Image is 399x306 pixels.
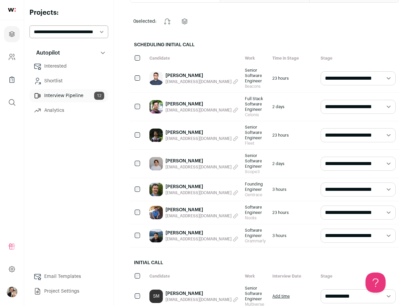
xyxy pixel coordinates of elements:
[94,92,104,100] span: 12
[133,18,156,25] span: selected:
[8,8,16,12] img: wellfound-shorthand-0d5821cbd27db2630d0214b213865d53afaa358527fdda9d0ea32b1df1b89c2c.svg
[245,68,266,84] span: Senior Software Engineer
[29,46,108,60] button: Autopilot
[130,255,399,270] h2: Initial Call
[245,238,266,244] span: Grammarly
[165,72,238,79] a: [PERSON_NAME]
[165,190,238,196] button: [EMAIL_ADDRESS][DOMAIN_NAME]
[146,270,242,282] div: Candidate
[245,205,266,215] span: Software Engineer
[32,49,60,57] p: Autopilot
[245,215,266,221] span: Nooks
[165,107,231,113] span: [EMAIL_ADDRESS][DOMAIN_NAME]
[165,136,238,141] button: [EMAIL_ADDRESS][DOMAIN_NAME]
[245,141,266,146] span: Fleet
[245,84,266,89] span: Beacons
[165,297,231,302] span: [EMAIL_ADDRESS][DOMAIN_NAME]
[165,164,231,170] span: [EMAIL_ADDRESS][DOMAIN_NAME]
[165,230,238,236] a: [PERSON_NAME]
[146,52,242,64] div: Candidate
[165,236,238,242] button: [EMAIL_ADDRESS][DOMAIN_NAME]
[245,112,266,118] span: Celonis
[269,201,317,224] div: 23 hours
[269,52,317,64] div: Time in Stage
[29,60,108,73] a: Interested
[29,285,108,298] a: Project Settings
[165,107,238,113] button: [EMAIL_ADDRESS][DOMAIN_NAME]
[269,93,317,121] div: 2 days
[365,273,386,293] iframe: Toggle Customer Support
[159,13,175,29] button: Change stage
[149,100,163,113] img: a511c2b21a64beba4429f8f17828e0e2ac54aafaee4cf0711d1fb51855924f4e.jpg
[165,297,238,302] button: [EMAIL_ADDRESS][DOMAIN_NAME]
[149,229,163,242] img: 98928d57da31c55527963303f5f1a9ded632be5fb0fc3c0dda8557ed104b12d3.jpg
[165,183,238,190] a: [PERSON_NAME]
[242,270,269,282] div: Work
[133,19,136,24] span: 0
[269,150,317,178] div: 2 days
[165,164,238,170] button: [EMAIL_ADDRESS][DOMAIN_NAME]
[7,287,17,297] img: 18356084-medium_jpg
[149,157,163,170] img: 421a07a0365d2bfb8cdc5b14c7c6566d2a64a0a5c44d92c4566ab642fe201e9a.jpg
[7,287,17,297] button: Open dropdown
[269,178,317,201] div: 3 hours
[317,52,399,64] div: Stage
[149,206,163,219] img: b2b59923e3b4fb0187de00545dc779450bf04a3a9dffbf93049399aada0cee00.jpg
[29,89,108,102] a: Interview Pipeline12
[269,64,317,92] div: 23 hours
[4,49,20,65] a: Company and ATS Settings
[165,101,238,107] a: [PERSON_NAME]
[165,207,238,213] a: [PERSON_NAME]
[29,8,108,17] h2: Projects:
[165,190,231,196] span: [EMAIL_ADDRESS][DOMAIN_NAME]
[245,192,266,198] span: Gentrace
[165,79,238,84] button: [EMAIL_ADDRESS][DOMAIN_NAME]
[245,228,266,238] span: Software Engineer
[245,169,266,174] span: Scope3
[245,153,266,169] span: Senior Software Engineer
[29,270,108,283] a: Email Templates
[149,183,163,196] img: e39592e5f3c76c4dd1993dfd31add2e7fd63548be4a61d4f7bee695e9008ebde.jpg
[245,125,266,141] span: Senior Software Engineer
[149,129,163,142] img: a4f226336f79ea26460da22fac695bf7f7a3e5032dfc7e2d3594452de6606e1c.jpg
[149,72,163,85] img: 8daa70717066c2e6dcee2a07b950d3e733cd2f28aaafaab0d565c4808c0c3ab7.jpg
[4,72,20,88] a: Company Lists
[245,96,266,112] span: Full Stack Software Engineer
[149,290,163,303] a: SM
[269,121,317,149] div: 23 hours
[269,224,317,247] div: 3 hours
[165,290,238,297] a: [PERSON_NAME]
[165,213,231,219] span: [EMAIL_ADDRESS][DOMAIN_NAME]
[272,294,290,299] a: Add time
[245,286,266,302] span: Senior Software Engineer
[130,37,399,52] h2: Scheduling Initial Call
[242,52,269,64] div: Work
[29,104,108,117] a: Analytics
[4,26,20,42] a: Projects
[165,213,238,219] button: [EMAIL_ADDRESS][DOMAIN_NAME]
[165,236,231,242] span: [EMAIL_ADDRESS][DOMAIN_NAME]
[165,136,231,141] span: [EMAIL_ADDRESS][DOMAIN_NAME]
[165,158,238,164] a: [PERSON_NAME]
[317,270,399,282] div: Stage
[269,270,317,282] div: Interview Date
[29,74,108,88] a: Shortlist
[165,129,238,136] a: [PERSON_NAME]
[165,79,231,84] span: [EMAIL_ADDRESS][DOMAIN_NAME]
[245,181,266,192] span: Founding Engineer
